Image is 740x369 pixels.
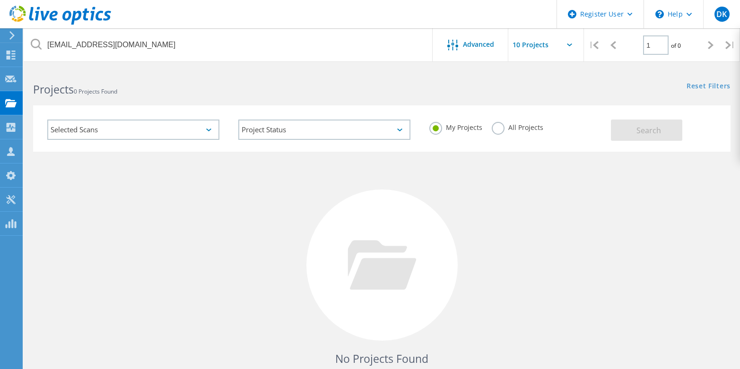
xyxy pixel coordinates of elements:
[687,83,731,91] a: Reset Filters
[33,82,74,97] b: Projects
[74,87,117,95] span: 0 Projects Found
[238,120,410,140] div: Project Status
[721,28,740,62] div: |
[9,20,111,26] a: Live Optics Dashboard
[655,10,664,18] svg: \n
[716,10,727,18] span: DK
[492,122,543,131] label: All Projects
[611,120,682,141] button: Search
[671,42,681,50] span: of 0
[47,120,219,140] div: Selected Scans
[429,122,482,131] label: My Projects
[636,125,661,136] span: Search
[584,28,603,62] div: |
[24,28,433,61] input: Search projects by name, owner, ID, company, etc
[43,351,721,367] h4: No Projects Found
[463,41,494,48] span: Advanced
